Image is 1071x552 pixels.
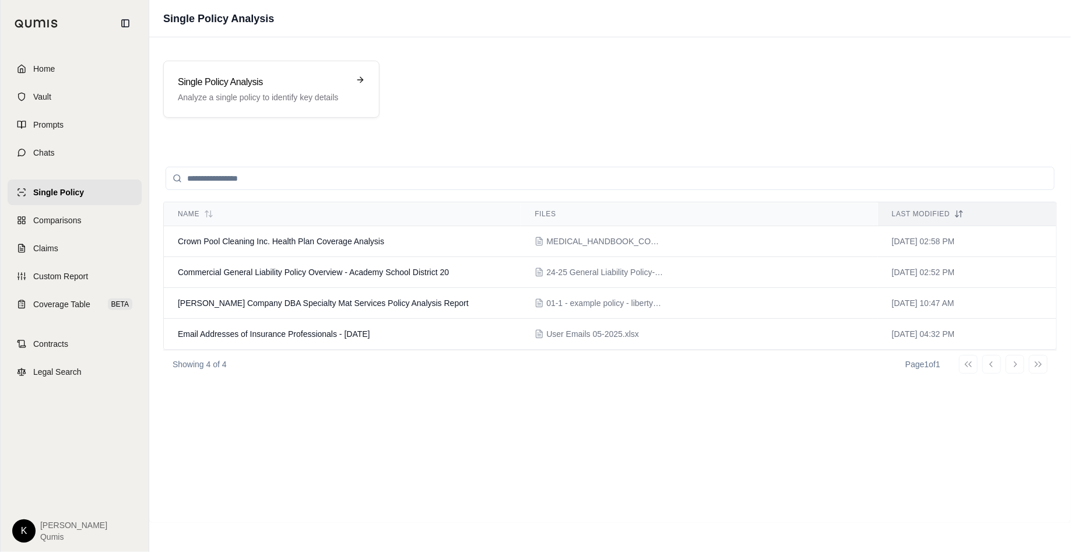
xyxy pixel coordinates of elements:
img: Qumis Logo [15,19,58,28]
span: Custom Report [33,270,88,282]
td: [DATE] 02:52 PM [878,257,1056,288]
span: Crown Pool Cleaning Inc. Health Plan Coverage Analysis [178,237,384,246]
span: MEDICAL_HANDBOOK_COC_1738033_72632765_FL_EKYB_2025-08-01_T.pdf [546,235,663,247]
a: Single Policy [8,180,142,205]
span: E J Rohn Company DBA Specialty Mat Services Policy Analysis Report [178,298,469,308]
span: Single Policy [33,187,84,198]
span: Commercial General Liability Policy Overview - Academy School District 20 [178,268,449,277]
div: Last modified [892,209,1042,219]
a: Coverage TableBETA [8,291,142,317]
span: 24-25 General Liability Policy-Client Copy.pdf [546,266,663,278]
span: Home [33,63,55,75]
div: Page 1 of 1 [905,358,940,370]
a: Custom Report [8,263,142,289]
a: Claims [8,235,142,261]
span: Email Addresses of Insurance Professionals - May 2025 [178,329,370,339]
div: K [12,519,36,543]
span: Qumis [40,531,107,543]
th: Files [521,202,877,226]
div: Name [178,209,507,219]
p: Analyze a single policy to identify key details [178,92,349,103]
span: Prompts [33,119,64,131]
span: Contracts [33,338,68,350]
p: Showing 4 of 4 [173,358,227,370]
span: [PERSON_NAME] [40,519,107,531]
span: Legal Search [33,366,82,378]
span: BETA [108,298,132,310]
a: Legal Search [8,359,142,385]
a: Chats [8,140,142,166]
span: Claims [33,242,58,254]
button: Collapse sidebar [116,14,135,33]
span: User Emails 05-2025.xlsx [546,328,639,340]
h1: Single Policy Analysis [163,10,274,27]
a: Vault [8,84,142,110]
span: Chats [33,147,55,159]
a: Prompts [8,112,142,138]
td: [DATE] 10:47 AM [878,288,1056,319]
span: 01-1 - example policy - liberty CGL 1.pdf [546,297,663,309]
td: [DATE] 04:32 PM [878,319,1056,350]
td: [DATE] 02:58 PM [878,226,1056,257]
span: Coverage Table [33,298,90,310]
h3: Single Policy Analysis [178,75,349,89]
a: Home [8,56,142,82]
a: Contracts [8,331,142,357]
span: Comparisons [33,215,81,226]
a: Comparisons [8,208,142,233]
span: Vault [33,91,51,103]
